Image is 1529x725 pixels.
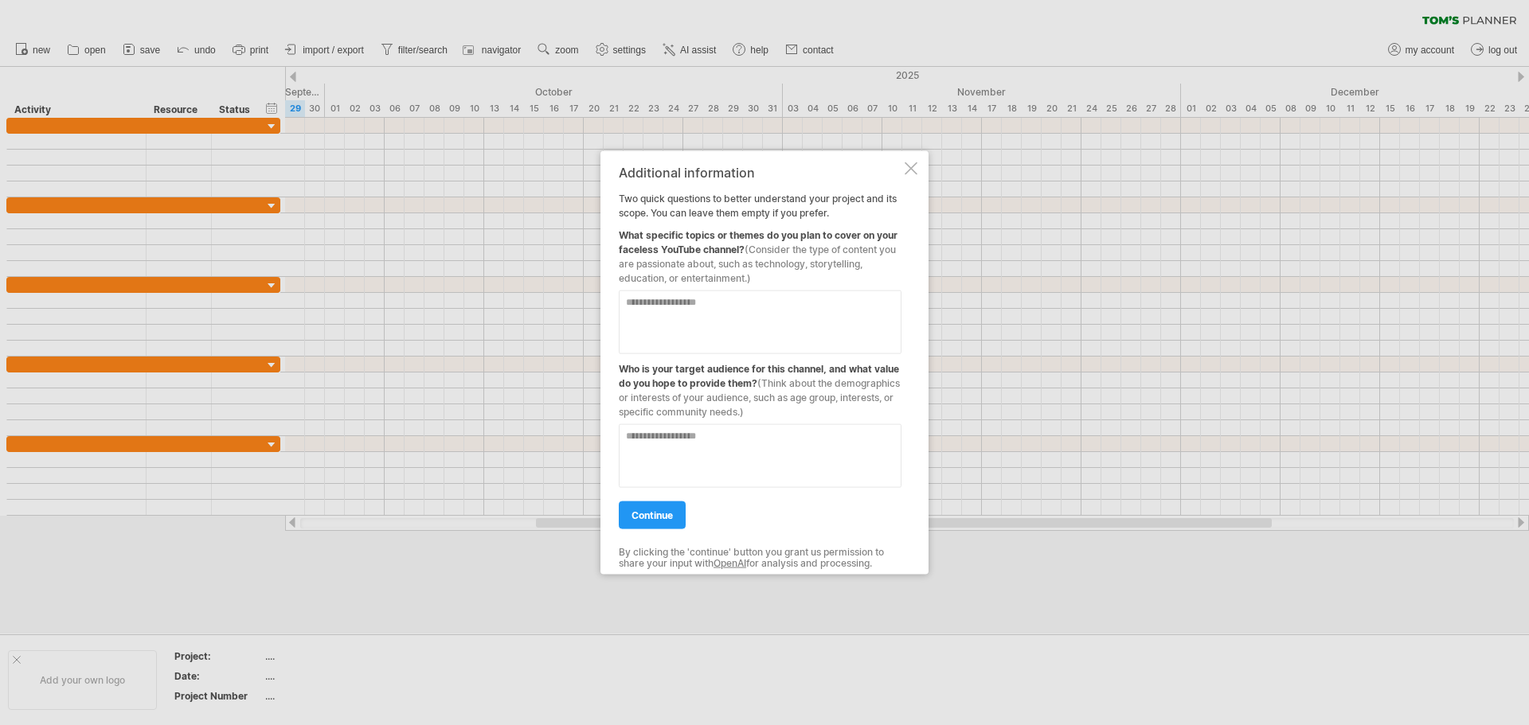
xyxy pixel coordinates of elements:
[619,376,900,417] span: (Think about the demographics or interests of your audience, such as age group, interests, or spe...
[619,220,901,285] div: What specific topics or themes do you plan to cover on your faceless YouTube channel?
[619,243,896,283] span: (Consider the type of content you are passionate about, such as technology, storytelling, educati...
[619,353,901,419] div: Who is your target audience for this channel, and what value do you hope to provide them?
[632,509,673,520] span: continue
[619,546,901,569] div: By clicking the 'continue' button you grant us permission to share your input with for analysis a...
[619,165,901,560] div: Two quick questions to better understand your project and its scope. You can leave them empty if ...
[619,501,686,528] a: continue
[714,557,746,569] a: OpenAI
[619,165,901,179] div: Additional information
